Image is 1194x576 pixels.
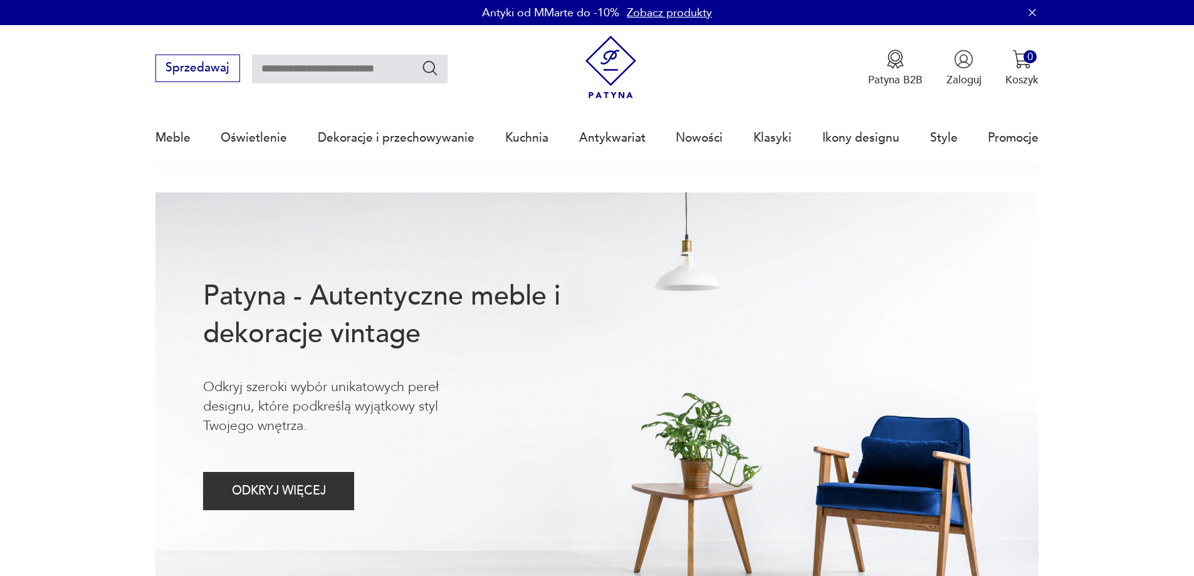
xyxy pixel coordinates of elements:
[1012,50,1032,69] img: Ikona koszyka
[203,278,609,353] h1: Patyna - Autentyczne meble i dekoracje vintage
[579,36,642,99] img: Patyna - sklep z meblami i dekoracjami vintage
[946,50,982,87] button: Zaloguj
[318,109,474,167] a: Dekoracje i przechowywanie
[988,109,1039,167] a: Promocje
[868,50,923,87] button: Patyna B2B
[203,487,354,497] a: ODKRYJ WIĘCEJ
[579,109,646,167] a: Antykwariat
[421,59,439,77] button: Szukaj
[1005,73,1039,87] p: Koszyk
[886,50,905,69] img: Ikona medalu
[203,472,354,510] button: ODKRYJ WIĘCEJ
[482,5,619,21] p: Antyki od MMarte do -10%
[868,73,923,87] p: Patyna B2B
[505,109,548,167] a: Kuchnia
[946,73,982,87] p: Zaloguj
[822,109,899,167] a: Ikony designu
[868,50,923,87] a: Ikona medaluPatyna B2B
[1024,50,1037,63] div: 0
[155,109,191,167] a: Meble
[155,55,240,82] button: Sprzedawaj
[753,109,792,167] a: Klasyki
[627,5,712,21] a: Zobacz produkty
[676,109,723,167] a: Nowości
[203,377,489,436] p: Odkryj szeroki wybór unikatowych pereł designu, które podkreślą wyjątkowy styl Twojego wnętrza.
[155,64,240,74] a: Sprzedawaj
[221,109,287,167] a: Oświetlenie
[954,50,973,69] img: Ikonka użytkownika
[930,109,958,167] a: Style
[1005,50,1039,87] button: 0Koszyk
